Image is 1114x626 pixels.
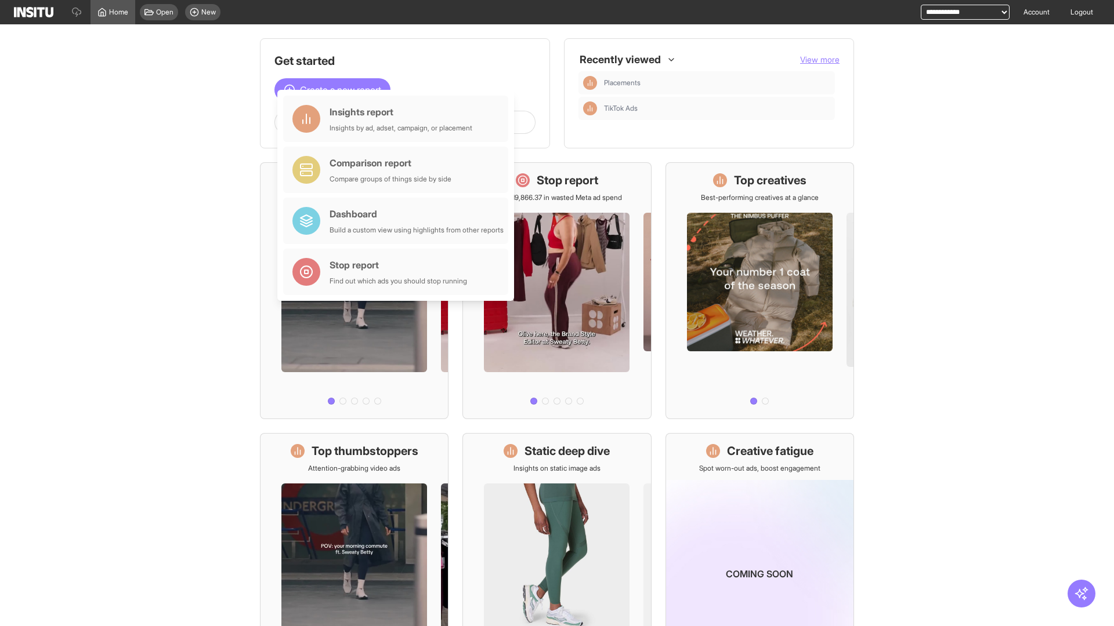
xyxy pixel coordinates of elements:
img: Logo [14,7,53,17]
button: View more [800,54,840,65]
p: Save £19,866.37 in wasted Meta ad spend [491,193,622,202]
h1: Top creatives [734,172,806,188]
h1: Static deep dive [525,443,610,459]
span: TikTok Ads [604,104,638,113]
a: Top creativesBest-performing creatives at a glance [665,162,854,419]
span: Placements [604,78,830,88]
a: What's live nowSee all active ads instantly [260,162,449,419]
span: Open [156,8,173,17]
p: Attention-grabbing video ads [308,464,400,473]
div: Insights [583,76,597,90]
div: Dashboard [330,207,504,221]
span: Placements [604,78,641,88]
div: Compare groups of things side by side [330,174,451,184]
div: Build a custom view using highlights from other reports [330,225,504,235]
h1: Stop report [537,172,598,188]
span: New [201,8,216,17]
p: Best-performing creatives at a glance [701,193,819,202]
span: TikTok Ads [604,104,830,113]
div: Stop report [330,258,467,272]
h1: Top thumbstoppers [312,443,418,459]
span: Create a new report [300,83,381,97]
div: Insights by ad, adset, campaign, or placement [330,123,472,133]
h1: Get started [274,53,536,69]
div: Comparison report [330,156,451,170]
div: Find out which ads you should stop running [330,276,467,286]
div: Insights [583,101,597,115]
p: Insights on static image ads [513,464,601,473]
button: Create a new report [274,78,390,101]
a: Stop reportSave £19,866.37 in wasted Meta ad spend [462,162,651,419]
span: Home [109,8,128,17]
span: View more [800,54,840,64]
div: Insights report [330,105,472,119]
